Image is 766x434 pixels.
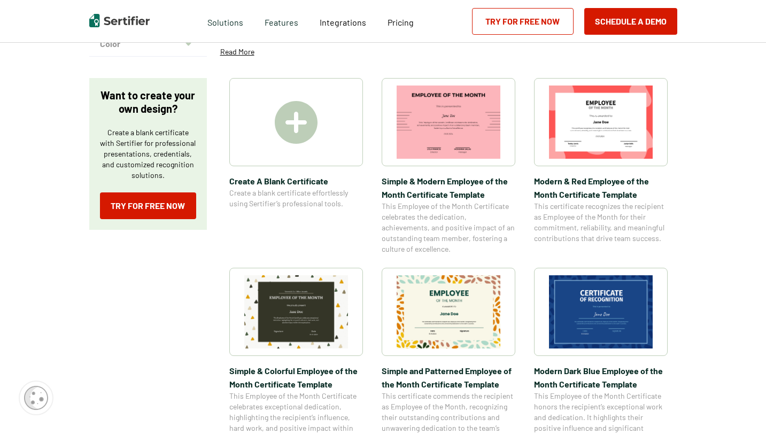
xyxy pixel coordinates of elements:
[472,8,574,35] a: Try for Free Now
[382,174,515,201] span: Simple & Modern Employee of the Month Certificate Template
[100,127,196,181] p: Create a blank certificate with Sertifier for professional presentations, credentials, and custom...
[24,386,48,410] img: Cookie Popup Icon
[100,89,196,115] p: Want to create your own design?
[265,14,298,28] span: Features
[549,275,653,348] img: Modern Dark Blue Employee of the Month Certificate Template
[382,78,515,254] a: Simple & Modern Employee of the Month Certificate TemplateSimple & Modern Employee of the Month C...
[100,192,196,219] a: Try for Free Now
[713,383,766,434] iframe: Chat Widget
[275,101,318,144] img: Create A Blank Certificate
[382,364,515,391] span: Simple and Patterned Employee of the Month Certificate Template
[397,275,500,348] img: Simple and Patterned Employee of the Month Certificate Template
[388,17,414,27] span: Pricing
[89,14,150,27] img: Sertifier | Digital Credentialing Platform
[584,8,677,35] button: Schedule a Demo
[534,78,668,254] a: Modern & Red Employee of the Month Certificate TemplateModern & Red Employee of the Month Certifi...
[382,201,515,254] span: This Employee of the Month Certificate celebrates the dedication, achievements, and positive impa...
[244,275,348,348] img: Simple & Colorful Employee of the Month Certificate Template
[229,188,363,209] span: Create a blank certificate effortlessly using Sertifier’s professional tools.
[320,17,366,27] span: Integrations
[397,86,500,159] img: Simple & Modern Employee of the Month Certificate Template
[89,31,207,57] button: Color
[229,174,363,188] span: Create A Blank Certificate
[549,86,653,159] img: Modern & Red Employee of the Month Certificate Template
[534,364,668,391] span: Modern Dark Blue Employee of the Month Certificate Template
[229,364,363,391] span: Simple & Colorful Employee of the Month Certificate Template
[534,201,668,244] span: This certificate recognizes the recipient as Employee of the Month for their commitment, reliabil...
[534,174,668,201] span: Modern & Red Employee of the Month Certificate Template
[388,14,414,28] a: Pricing
[320,14,366,28] a: Integrations
[220,46,254,57] p: Read More
[207,14,243,28] span: Solutions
